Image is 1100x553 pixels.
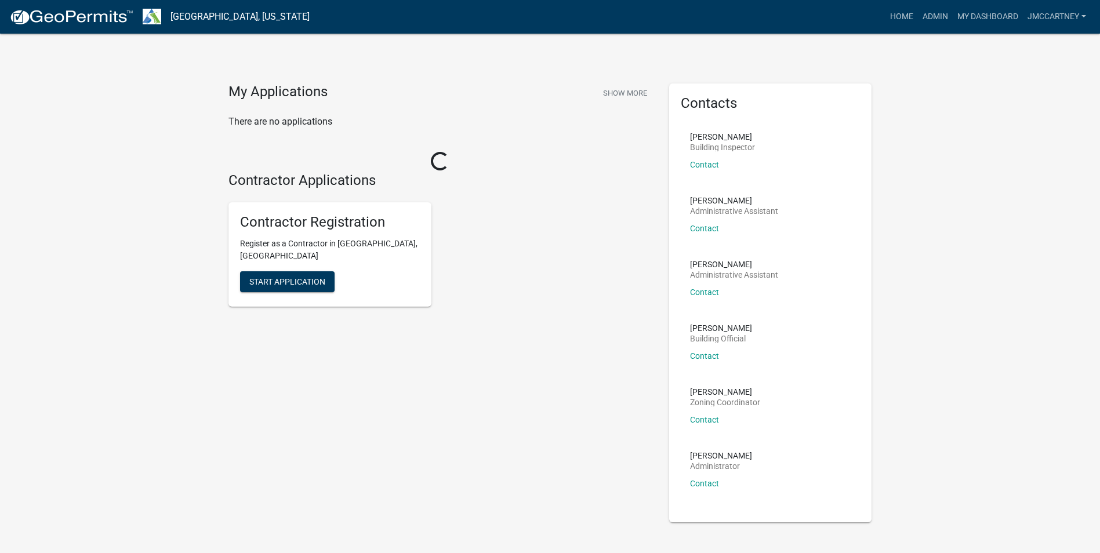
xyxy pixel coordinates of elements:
p: Administrative Assistant [690,207,778,215]
p: Register as a Contractor in [GEOGRAPHIC_DATA], [GEOGRAPHIC_DATA] [240,238,420,262]
a: Contact [690,288,719,297]
p: [PERSON_NAME] [690,452,752,460]
p: [PERSON_NAME] [690,133,755,141]
a: [GEOGRAPHIC_DATA], [US_STATE] [170,7,310,27]
p: Building Official [690,334,752,343]
a: Home [885,6,918,28]
p: [PERSON_NAME] [690,197,778,205]
a: My Dashboard [953,6,1023,28]
p: [PERSON_NAME] [690,324,752,332]
p: [PERSON_NAME] [690,388,760,396]
p: Administrative Assistant [690,271,778,279]
p: There are no applications [228,115,652,129]
a: Contact [690,160,719,169]
a: Admin [918,6,953,28]
p: Building Inspector [690,143,755,151]
span: Start Application [249,277,325,286]
p: [PERSON_NAME] [690,260,778,268]
a: Contact [690,224,719,233]
button: Show More [598,83,652,103]
h5: Contacts [681,95,861,112]
h4: Contractor Applications [228,172,652,189]
p: Zoning Coordinator [690,398,760,406]
a: Contact [690,415,719,424]
h5: Contractor Registration [240,214,420,231]
p: Administrator [690,462,752,470]
a: Contact [690,351,719,361]
wm-workflow-list-section: Contractor Applications [228,172,652,316]
a: Contact [690,479,719,488]
button: Start Application [240,271,335,292]
img: Troup County, Georgia [143,9,161,24]
a: jmccartney [1023,6,1091,28]
h4: My Applications [228,83,328,101]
